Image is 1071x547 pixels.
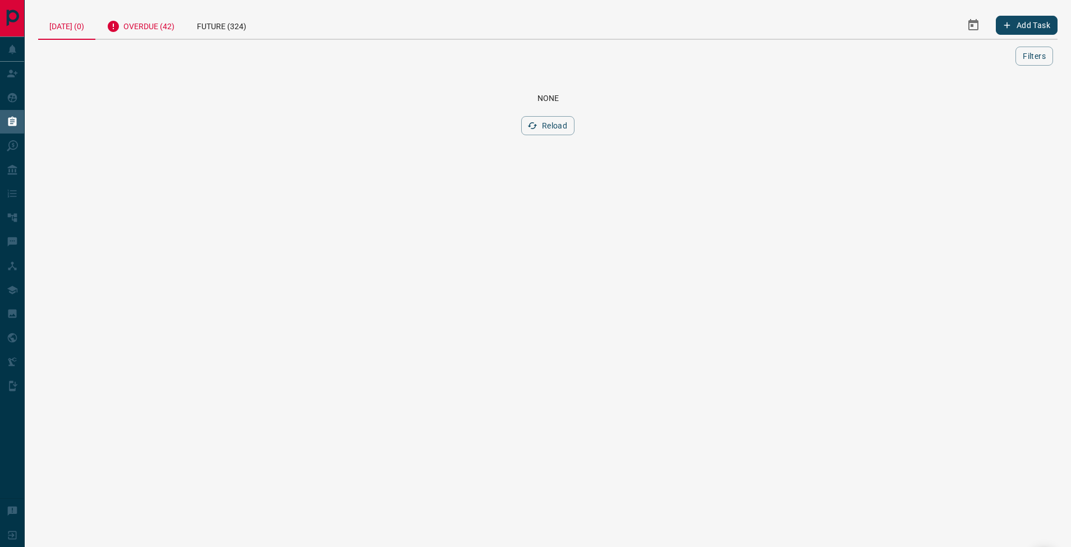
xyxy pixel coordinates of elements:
button: Select Date Range [960,12,987,39]
button: Filters [1015,47,1053,66]
div: [DATE] (0) [38,11,95,40]
button: Add Task [996,16,1058,35]
div: None [52,94,1044,103]
div: Overdue (42) [95,11,186,39]
button: Reload [521,116,574,135]
div: Future (324) [186,11,258,39]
